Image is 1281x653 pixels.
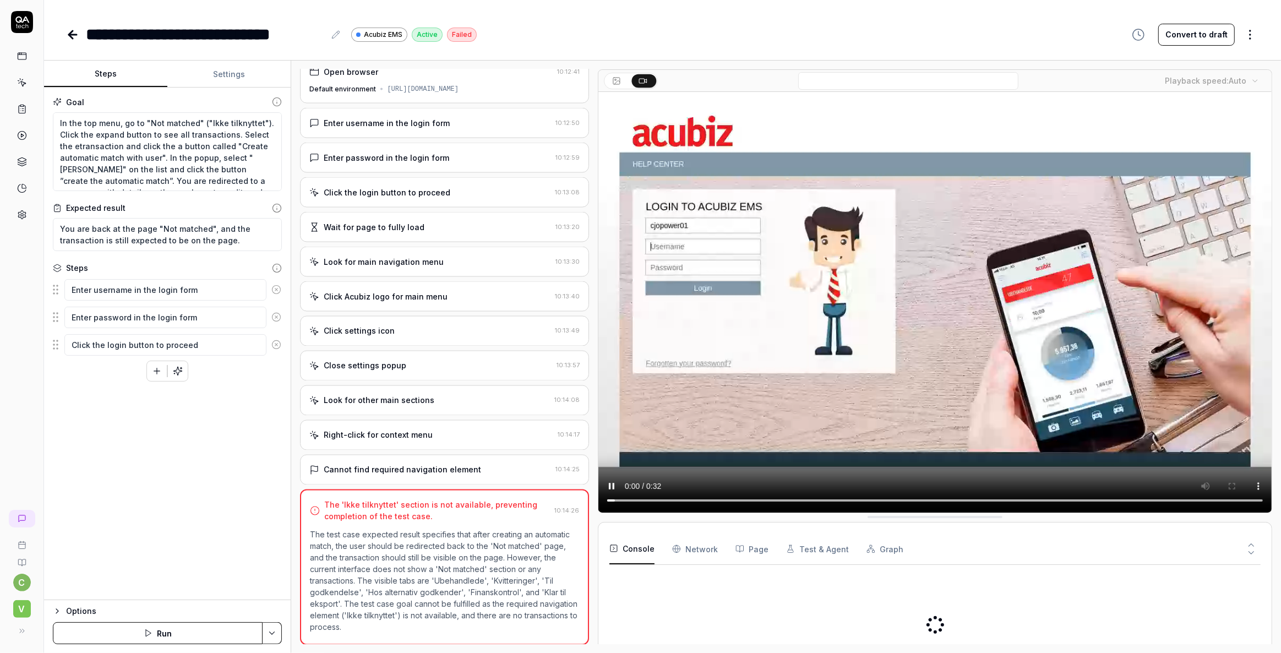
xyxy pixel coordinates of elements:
span: V [13,600,31,618]
div: Open browser [324,66,378,78]
div: Enter username in the login form [324,117,450,129]
button: Run [53,622,263,644]
div: Suggestions [53,306,282,329]
div: Failed [447,28,477,42]
div: Wait for page to fully load [324,221,424,233]
div: Suggestions [53,333,282,356]
button: Console [609,534,655,564]
div: Expected result [66,202,126,214]
a: Acubiz EMS [351,27,407,42]
div: [URL][DOMAIN_NAME] [387,84,459,94]
div: Click settings icon [324,325,395,337]
time: 10:13:30 [555,258,580,265]
button: View version history [1125,24,1152,46]
button: Remove step [266,306,286,328]
div: Cannot find required navigation element [324,464,481,476]
button: Settings [167,61,291,88]
div: Suggestions [53,278,282,301]
time: 10:13:08 [555,188,580,196]
p: The test case expected result specifies that after creating an automatic match, the user should b... [310,529,579,633]
div: The 'Ikke tilknyttet' section is not available, preventing completion of the test case. [324,499,550,523]
div: Active [412,28,443,42]
button: Remove step [266,279,286,301]
time: 10:12:41 [557,68,580,75]
a: Documentation [4,549,39,567]
button: Network [672,534,718,564]
span: Acubiz EMS [364,30,402,40]
div: Click Acubiz logo for main menu [324,291,448,302]
button: Options [53,605,282,618]
div: Click the login button to proceed [324,187,450,198]
time: 10:14:26 [554,507,579,514]
button: Convert to draft [1158,24,1235,46]
button: Remove step [266,334,286,356]
a: New conversation [9,510,35,527]
time: 10:14:17 [558,431,580,439]
div: Steps [66,262,88,274]
div: Options [66,605,282,618]
time: 10:12:59 [555,154,580,161]
div: Playback speed: [1165,75,1246,86]
time: 10:13:40 [555,292,580,300]
button: Graph [866,534,903,564]
button: Test & Agent [786,534,849,564]
button: Steps [44,61,167,88]
button: V [4,591,39,620]
a: Book a call with us [4,532,39,549]
time: 10:13:57 [557,362,580,369]
time: 10:14:08 [554,396,580,404]
div: Look for main navigation menu [324,256,444,268]
div: Right-click for context menu [324,429,433,441]
div: Look for other main sections [324,395,434,406]
time: 10:13:20 [555,223,580,231]
time: 10:13:49 [555,327,580,335]
div: Default environment [309,84,376,94]
time: 10:12:50 [555,119,580,127]
button: c [13,574,31,591]
div: Goal [66,96,84,108]
div: Close settings popup [324,360,406,372]
div: Enter password in the login form [324,152,449,164]
button: Page [735,534,768,564]
time: 10:14:25 [555,466,580,474]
